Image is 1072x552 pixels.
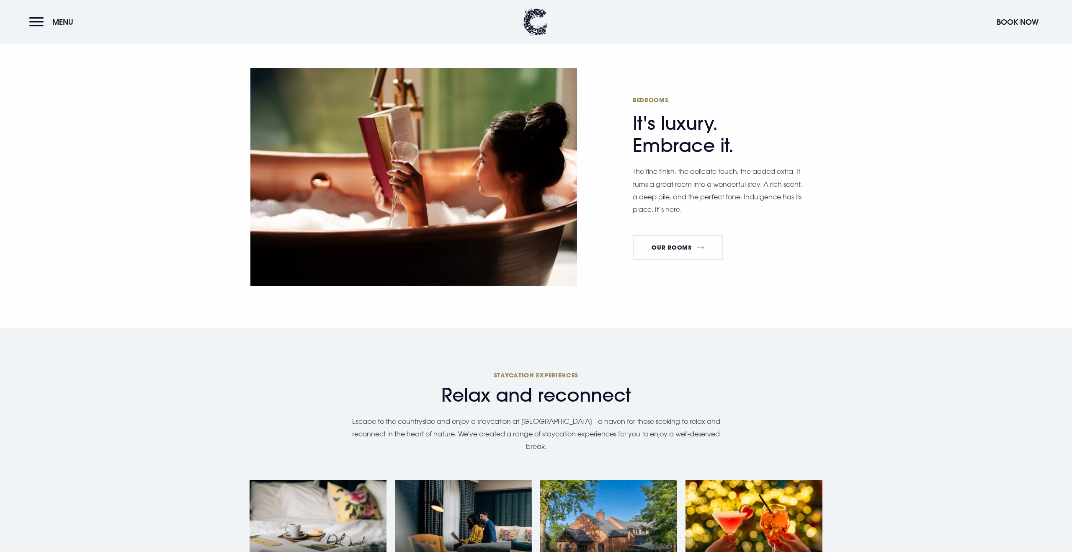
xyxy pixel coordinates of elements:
[633,165,804,216] p: The fine finish, the delicate touch, the added extra. It turns a great room into a wonderful stay...
[633,235,723,260] a: Our Rooms
[523,8,548,36] img: Clandeboye Lodge
[52,17,73,27] span: Menu
[343,415,729,453] p: Escape to the countryside and enjoy a staycation at [GEOGRAPHIC_DATA] - a haven for those seeking...
[250,68,577,286] img: Clandeboye Lodge Hotel in Northern Ireland
[250,384,822,406] span: Relax and reconnect
[29,13,77,31] button: Menu
[250,371,822,379] span: Staycation experiences
[992,13,1043,31] button: Book Now
[633,96,796,104] span: Bedrooms
[633,96,796,157] h2: It's luxury. Embrace it.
